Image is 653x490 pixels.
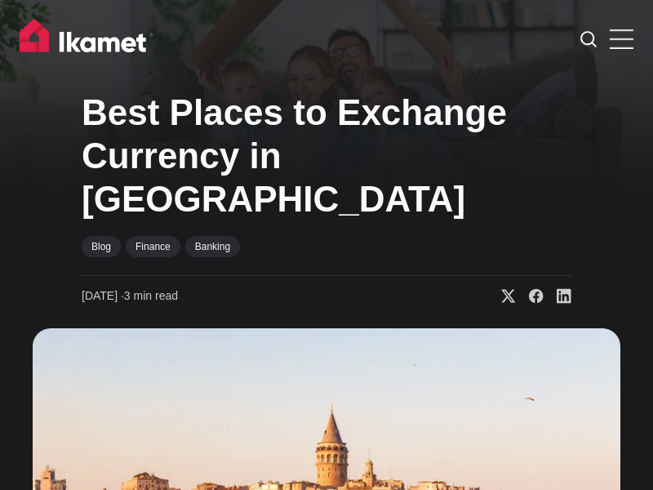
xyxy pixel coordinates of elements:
a: Share on X [488,288,516,305]
a: Share on Linkedin [544,288,571,305]
time: 3 min read [82,288,178,305]
a: Blog [82,236,121,257]
a: Banking [185,236,240,257]
a: Finance [126,236,180,257]
h1: Best Places to Exchange Currency in [GEOGRAPHIC_DATA] [82,91,571,220]
img: Ikamet home [20,19,153,60]
span: [DATE] ∙ [82,289,124,302]
a: Share on Facebook [516,288,544,305]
